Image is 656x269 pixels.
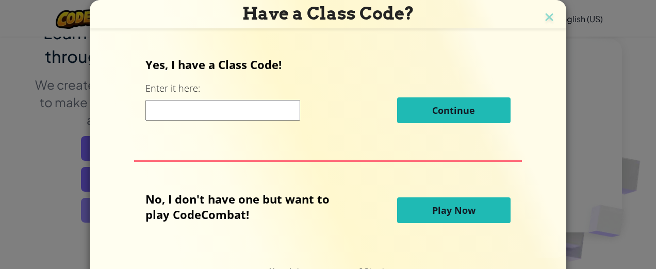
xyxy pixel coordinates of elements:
span: Play Now [432,204,475,216]
button: Continue [397,97,511,123]
p: Yes, I have a Class Code! [145,57,510,72]
p: No, I don't have one but want to play CodeCombat! [145,191,345,222]
label: Enter it here: [145,82,200,95]
img: close icon [543,10,556,26]
span: Have a Class Code? [242,3,414,24]
span: Continue [432,104,475,116]
button: Play Now [397,197,511,223]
